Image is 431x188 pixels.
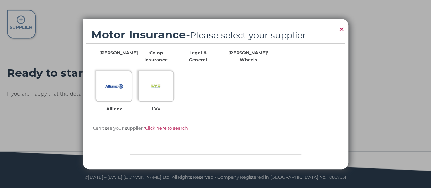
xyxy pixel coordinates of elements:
strong: LV= [152,106,160,111]
strong: Motor Insurance [91,28,185,41]
p: Can't see your supplier? [93,125,289,132]
span: × [338,23,345,36]
strong: Allianz [106,106,122,111]
span: Please select your supplier [190,30,306,40]
button: Close [336,19,347,40]
img: Allianz.jpeg [105,77,123,96]
span: Click here to search [145,126,188,131]
h4: - [91,26,306,43]
img: LV=.png [146,77,165,96]
strong: [PERSON_NAME] [99,50,138,55]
